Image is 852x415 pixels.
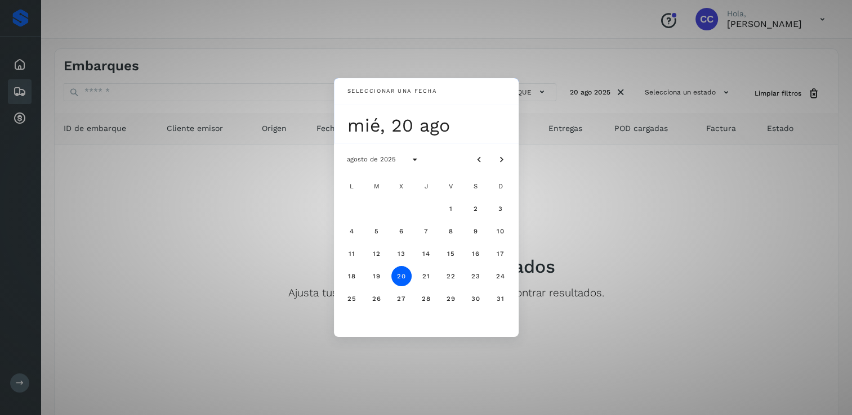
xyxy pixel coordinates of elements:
button: Mes siguiente [492,149,512,169]
span: 26 [372,295,381,303]
button: lunes, 25 de agosto de 2025 [342,288,362,309]
button: lunes, 11 de agosto de 2025 [342,243,362,264]
button: lunes, 4 de agosto de 2025 [342,221,362,241]
div: J [415,175,438,197]
span: 1 [449,205,453,213]
span: 24 [496,272,505,280]
span: 15 [447,250,455,258]
div: X [390,175,413,197]
button: jueves, 7 de agosto de 2025 [416,221,436,241]
button: viernes, 1 de agosto de 2025 [441,199,461,219]
button: agosto de 2025 [337,149,405,169]
span: 7 [423,227,429,235]
button: jueves, 28 de agosto de 2025 [416,288,436,309]
button: viernes, 8 de agosto de 2025 [441,221,461,241]
span: 2 [473,205,478,213]
button: miércoles, 13 de agosto de 2025 [391,243,412,264]
span: 29 [446,295,456,303]
span: 25 [347,295,356,303]
span: 22 [446,272,456,280]
div: S [465,175,487,197]
button: martes, 26 de agosto de 2025 [367,288,387,309]
button: domingo, 17 de agosto de 2025 [490,243,511,264]
button: domingo, 10 de agosto de 2025 [490,221,511,241]
span: 17 [496,250,505,258]
span: 12 [372,250,381,258]
button: Mes anterior [469,149,489,169]
div: V [440,175,462,197]
span: 6 [399,227,404,235]
button: jueves, 14 de agosto de 2025 [416,243,436,264]
span: 18 [347,272,356,280]
div: mié, 20 ago [347,114,512,137]
span: 16 [471,250,480,258]
span: 31 [496,295,505,303]
button: martes, 19 de agosto de 2025 [367,266,387,286]
button: sábado, 2 de agosto de 2025 [466,199,486,219]
span: 20 [396,272,406,280]
button: sábado, 30 de agosto de 2025 [466,288,486,309]
button: domingo, 24 de agosto de 2025 [490,266,511,286]
button: sábado, 23 de agosto de 2025 [466,266,486,286]
span: 11 [348,250,355,258]
button: viernes, 29 de agosto de 2025 [441,288,461,309]
span: 9 [473,227,478,235]
span: 30 [471,295,480,303]
div: M [365,175,388,197]
button: sábado, 9 de agosto de 2025 [466,221,486,241]
span: 21 [422,272,430,280]
div: D [489,175,512,197]
button: viernes, 15 de agosto de 2025 [441,243,461,264]
div: L [341,175,363,197]
button: lunes, 18 de agosto de 2025 [342,266,362,286]
button: miércoles, 6 de agosto de 2025 [391,221,412,241]
button: miércoles, 20 de agosto de 2025 [391,266,412,286]
span: 13 [397,250,405,258]
span: 23 [471,272,480,280]
button: viernes, 22 de agosto de 2025 [441,266,461,286]
div: Seleccionar una fecha [347,87,437,96]
span: 5 [374,227,379,235]
button: jueves, 21 de agosto de 2025 [416,266,436,286]
span: 19 [372,272,381,280]
button: domingo, 3 de agosto de 2025 [490,199,511,219]
span: 8 [448,227,453,235]
button: miércoles, 27 de agosto de 2025 [391,288,412,309]
span: 27 [396,295,406,303]
button: sábado, 16 de agosto de 2025 [466,243,486,264]
span: 14 [422,250,430,258]
span: 3 [498,205,503,213]
button: martes, 5 de agosto de 2025 [367,221,387,241]
span: 10 [496,227,505,235]
span: 28 [421,295,431,303]
button: domingo, 31 de agosto de 2025 [490,288,511,309]
button: Seleccionar año [405,149,425,169]
button: martes, 12 de agosto de 2025 [367,243,387,264]
span: agosto de 2025 [346,155,396,163]
span: 4 [349,227,354,235]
